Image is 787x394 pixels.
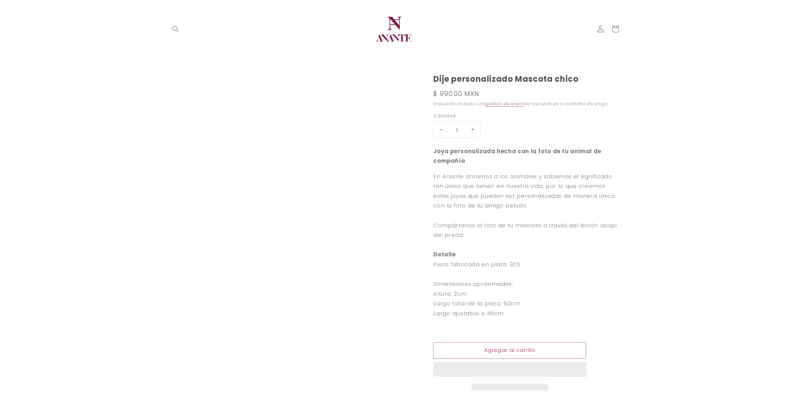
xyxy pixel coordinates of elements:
[433,172,619,319] p: En Anante amamos a los animales y sabemos el significado tan único que tienen en nuestra vida, po...
[374,9,413,49] img: Anante Joyería | Diseño en plata y oro
[371,7,416,52] a: Anante Joyería | Diseño en plata y oro
[433,89,479,99] span: $ 990.00 MXN
[433,113,586,119] label: Cantidad
[433,74,619,84] h1: Dije personalizado Mascota chico
[168,22,183,37] summary: Búsqueda
[433,101,619,108] div: Impuesto incluido. Los se calculan en la pantalla de pago.
[433,147,601,165] strong: Joya personalizada hecha con la foto de tu animal de compañía
[433,250,455,258] strong: Detalle
[433,342,586,359] button: Agregar al carrito
[486,101,524,107] a: gastos de envío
